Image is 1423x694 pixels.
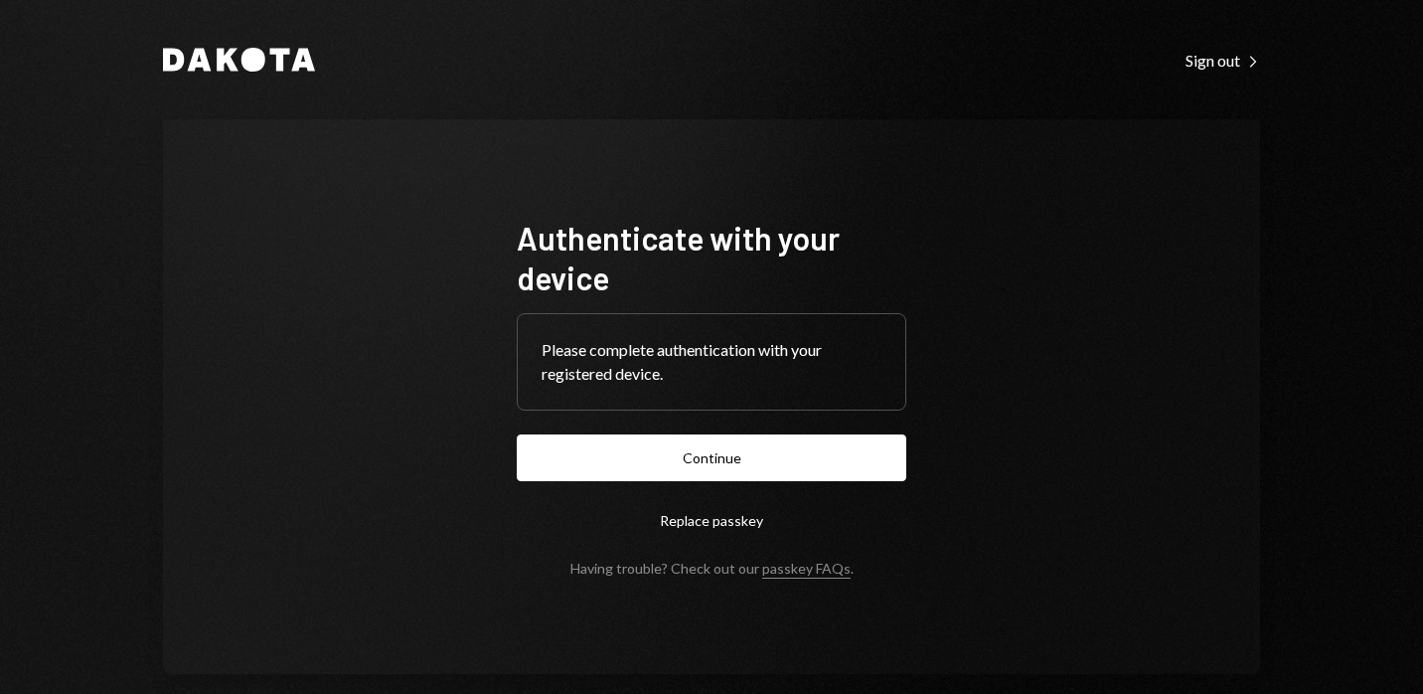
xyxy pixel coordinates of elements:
[1186,51,1260,71] div: Sign out
[517,218,906,297] h1: Authenticate with your device
[517,434,906,481] button: Continue
[517,497,906,544] button: Replace passkey
[1186,49,1260,71] a: Sign out
[570,560,854,577] div: Having trouble? Check out our .
[542,338,881,386] div: Please complete authentication with your registered device.
[762,560,851,579] a: passkey FAQs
